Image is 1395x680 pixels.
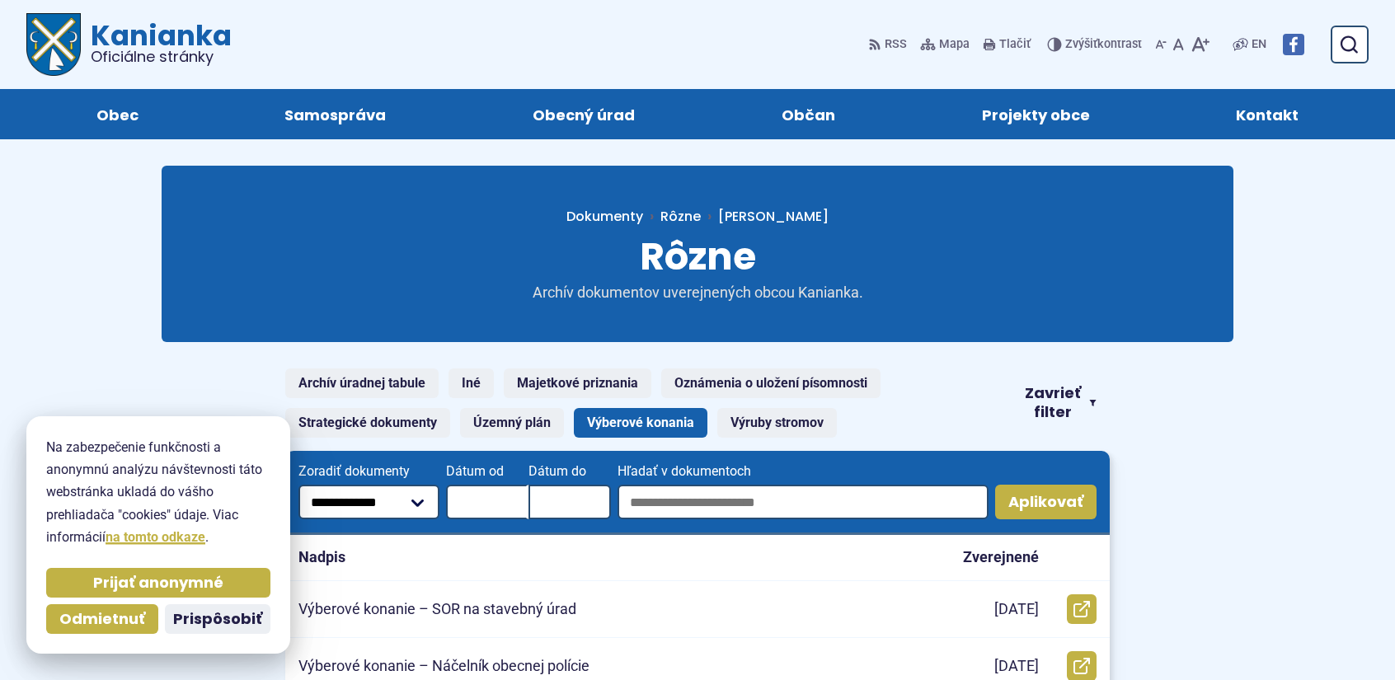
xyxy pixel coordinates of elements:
[1179,89,1355,139] a: Kontakt
[1024,384,1083,421] span: Zavrieť filter
[925,89,1147,139] a: Projekty obce
[979,27,1034,62] button: Tlačiť
[298,485,439,519] select: Zoradiť dokumenty
[1252,35,1266,54] span: EN
[285,368,439,398] a: Archív úradnej tabule
[533,89,635,139] span: Obecný úrad
[91,49,232,64] span: Oficiálne stránky
[1065,38,1142,52] span: kontrast
[618,485,989,519] input: Hľadať v dokumentoch
[994,600,1039,619] p: [DATE]
[528,464,611,479] span: Dátum do
[449,368,494,398] a: Iné
[284,89,386,139] span: Samospráva
[26,13,232,76] a: Logo Kanianka, prejsť na domovskú stránku.
[96,89,139,139] span: Obec
[1065,37,1097,51] span: Zvýšiť
[528,485,611,519] input: Dátum do
[982,89,1090,139] span: Projekty obce
[298,657,589,676] p: Výberové konanie – Náčelník obecnej polície
[446,464,528,479] span: Dátum od
[885,35,907,54] span: RSS
[939,35,970,54] span: Mapa
[717,408,837,438] a: Výruby stromov
[228,89,444,139] a: Samospráva
[446,485,528,519] input: Dátum od
[1152,27,1170,62] button: Zmenšiť veľkosť písma
[566,207,660,226] a: Dokumenty
[574,408,707,438] a: Výberové konania
[1248,35,1270,54] a: EN
[725,89,892,139] a: Občan
[994,657,1039,676] p: [DATE]
[999,38,1031,52] span: Tlačiť
[718,207,829,226] span: [PERSON_NAME]
[782,89,835,139] span: Občan
[504,368,651,398] a: Majetkové priznania
[476,89,692,139] a: Obecný úrad
[640,230,756,283] span: Rôzne
[298,464,439,479] span: Zoradiť dokumenty
[618,464,989,479] span: Hľadať v dokumentoch
[81,21,232,64] span: Kanianka
[460,408,564,438] a: Územný plán
[106,529,205,545] a: na tomto odkaze
[298,548,345,567] p: Nadpis
[298,600,576,619] p: Výberové konanie – SOR na stavebný úrad
[26,13,81,76] img: Prejsť na domovskú stránku
[1187,27,1213,62] button: Zväčšiť veľkosť písma
[566,207,643,226] span: Dokumenty
[46,604,158,634] button: Odmietnuť
[995,485,1097,519] button: Aplikovať
[1047,27,1145,62] button: Zvýšiťkontrast
[165,604,270,634] button: Prispôsobiť
[59,610,145,629] span: Odmietnuť
[701,207,829,226] a: [PERSON_NAME]
[963,548,1039,567] p: Zverejnené
[46,436,270,548] p: Na zabezpečenie funkčnosti a anonymnú analýzu návštevnosti táto webstránka ukladá do vášho prehli...
[46,568,270,598] button: Prijať anonymné
[917,27,973,62] a: Mapa
[285,408,450,438] a: Strategické dokumenty
[93,574,223,593] span: Prijať anonymné
[1170,27,1187,62] button: Nastaviť pôvodnú veľkosť písma
[40,89,195,139] a: Obec
[660,207,701,226] a: Rôzne
[1283,34,1304,55] img: Prejsť na Facebook stránku
[661,368,881,398] a: Oznámenia o uložení písomnosti
[868,27,910,62] a: RSS
[1011,384,1110,421] button: Zavrieť filter
[500,284,895,302] p: Archív dokumentov uverejnených obcou Kanianka.
[1236,89,1299,139] span: Kontakt
[173,610,262,629] span: Prispôsobiť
